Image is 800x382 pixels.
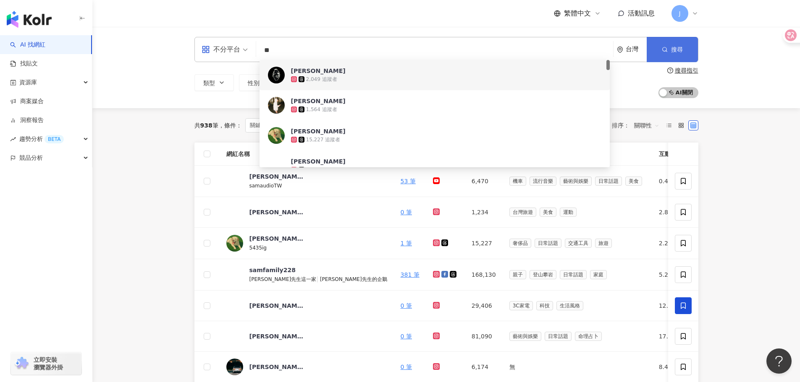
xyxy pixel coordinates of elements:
[659,208,685,217] div: 2.85%
[10,136,16,142] span: rise
[401,302,412,309] a: 0 筆
[465,166,503,197] td: 6,470
[545,332,572,341] span: 日常話題
[268,127,285,144] img: KOL Avatar
[565,239,592,248] span: 交通工具
[617,47,623,53] span: environment
[194,74,234,91] button: 類型
[19,130,64,148] span: 趨勢分析
[10,41,45,49] a: searchAI 找網紅
[509,362,645,372] div: 無
[239,74,278,91] button: 性別
[320,276,387,282] span: [PERSON_NAME]先生的企鵝
[465,197,503,228] td: 1,234
[659,239,685,248] div: 2.24%
[612,119,664,132] div: 排序：
[268,157,285,174] img: KOL Avatar
[249,172,304,181] div: [PERSON_NAME]音響 samaudioTW
[11,352,81,375] a: chrome extension立即安裝 瀏覽器外掛
[306,76,337,83] div: 2,049 追蹤者
[530,177,556,186] span: 流行音樂
[194,122,218,129] div: 共 筆
[647,37,698,62] button: 搜尋
[291,97,346,105] div: [PERSON_NAME]
[249,208,304,216] div: [PERSON_NAME]
[306,166,337,174] div: 1,832 追蹤者
[509,177,526,186] span: 機車
[226,359,387,375] a: KOL Avatar[PERSON_NAME]
[200,122,212,129] span: 938
[634,119,659,132] span: 關聯性
[45,135,64,143] div: BETA
[19,73,37,92] span: 資源庫
[659,150,677,158] span: 互動率
[34,356,63,371] span: 立即安裝 瀏覽器外掛
[10,116,44,125] a: 洞察報告
[249,266,296,274] div: samfamily228
[465,259,503,291] td: 168,130
[226,328,387,345] a: KOL Avatar[PERSON_NAME][PERSON_NAME]
[465,228,503,259] td: 15,227
[306,106,337,113] div: 1,564 追蹤者
[268,97,285,114] img: KOL Avatar
[249,363,304,371] div: [PERSON_NAME]
[667,68,673,73] span: question-circle
[306,136,341,143] div: 15,227 追蹤者
[465,321,503,352] td: 81,090
[659,177,685,186] div: 0.41%
[659,270,685,279] div: 5.28%
[226,234,387,252] a: KOL Avatar[PERSON_NAME]5435ig
[202,43,240,56] div: 不分平台
[218,122,242,129] span: 條件 ：
[10,60,38,68] a: 找貼文
[465,291,503,321] td: 29,406
[268,67,285,83] img: KOL Avatar
[509,239,531,248] span: 奢侈品
[766,348,792,374] iframe: Help Scout Beacon - Open
[226,235,243,252] img: KOL Avatar
[249,183,282,189] span: samaudioTW
[291,127,346,135] div: [PERSON_NAME]
[226,328,243,345] img: KOL Avatar
[595,239,612,248] span: 旅遊
[202,45,210,54] span: appstore
[226,297,243,314] img: KOL Avatar
[560,208,577,217] span: 運動
[628,9,655,17] span: 活動訊息
[220,143,394,166] th: 網紅名稱
[249,301,304,310] div: [PERSON_NAME] ｜ [PERSON_NAME]
[248,80,260,86] span: 性別
[536,301,553,310] span: 科技
[556,301,583,310] span: 生活風格
[226,172,387,190] a: KOL Avatar[PERSON_NAME]音響 samaudioTWsamaudioTW
[203,80,215,86] span: 類型
[291,67,346,75] div: [PERSON_NAME]
[226,204,387,221] a: KOL Avatar[PERSON_NAME]
[226,173,243,190] img: KOL Avatar
[13,357,30,370] img: chrome extension
[560,270,587,279] span: 日常話題
[564,9,591,18] span: 繁體中文
[245,118,330,133] span: 關鍵字：[PERSON_NAME]
[249,332,304,340] div: [PERSON_NAME][PERSON_NAME]
[671,46,683,53] span: 搜尋
[7,11,52,28] img: logo
[226,359,243,375] img: KOL Avatar
[19,148,43,167] span: 競品分析
[659,301,685,310] div: 12.3%
[316,275,320,282] span: |
[401,271,420,278] a: 381 筆
[226,297,387,314] a: KOL Avatar[PERSON_NAME] ｜ [PERSON_NAME]
[626,46,647,53] div: 台灣
[590,270,607,279] span: 家庭
[575,332,602,341] span: 命理占卜
[226,266,243,283] img: KOL Avatar
[625,177,642,186] span: 美食
[249,234,304,243] div: [PERSON_NAME]
[540,208,556,217] span: 美食
[249,245,267,251] span: 5435ig
[401,240,412,247] a: 1 筆
[659,332,685,341] div: 17.9%
[560,177,592,186] span: 藝術與娛樂
[401,178,416,185] a: 53 筆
